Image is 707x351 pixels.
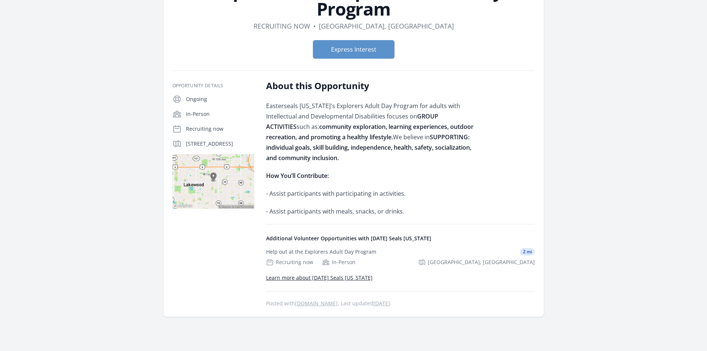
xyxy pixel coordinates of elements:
[253,21,310,31] dd: Recruiting now
[263,242,538,272] a: Help out at the Explorers Adult Day Program 2 mi Recruiting now In-Person [GEOGRAPHIC_DATA], [GEO...
[266,188,483,199] p: - Assist participants with participating in activities.
[266,259,313,266] div: Recruiting now
[319,21,454,31] dd: [GEOGRAPHIC_DATA], [GEOGRAPHIC_DATA]
[186,140,254,147] p: [STREET_ADDRESS]
[428,259,535,266] span: [GEOGRAPHIC_DATA], [GEOGRAPHIC_DATA]
[313,21,316,31] div: •
[520,248,535,256] span: 2 mi
[266,206,483,217] p: - Assist participants with meals, snacks, or drinks.
[266,248,376,256] div: Help out at the Explorers Adult Day Program
[186,95,254,103] p: Ongoing
[266,133,471,162] strong: SUPPORTING: individual goals, skill building, independence, health, safety, socialization, and co...
[266,101,483,163] p: Easterseals [US_STATE]'s Explorers Adult Day Program for adults with Intellectual and Development...
[266,300,535,306] p: Posted with . Last updated .
[186,125,254,133] p: Recruiting now
[173,154,254,209] img: Map
[295,300,338,307] a: [DOMAIN_NAME]
[266,235,535,242] h4: Additional Volunteer Opportunities with [DATE] Seals [US_STATE]
[173,83,254,89] h3: Opportunity Details
[266,123,474,141] strong: community exploration, learning experiences, outdoor recreation, and promoting a healthy lifestyle.
[322,259,356,266] div: In-Person
[313,40,395,59] button: Express Interest
[266,172,329,180] strong: How You’ll Contribute:
[266,80,483,92] h2: About this Opportunity
[186,110,254,118] p: In-Person
[266,274,373,281] a: Learn more about [DATE] Seals [US_STATE]
[373,300,390,307] abbr: Tue, Sep 9, 2025 3:50 PM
